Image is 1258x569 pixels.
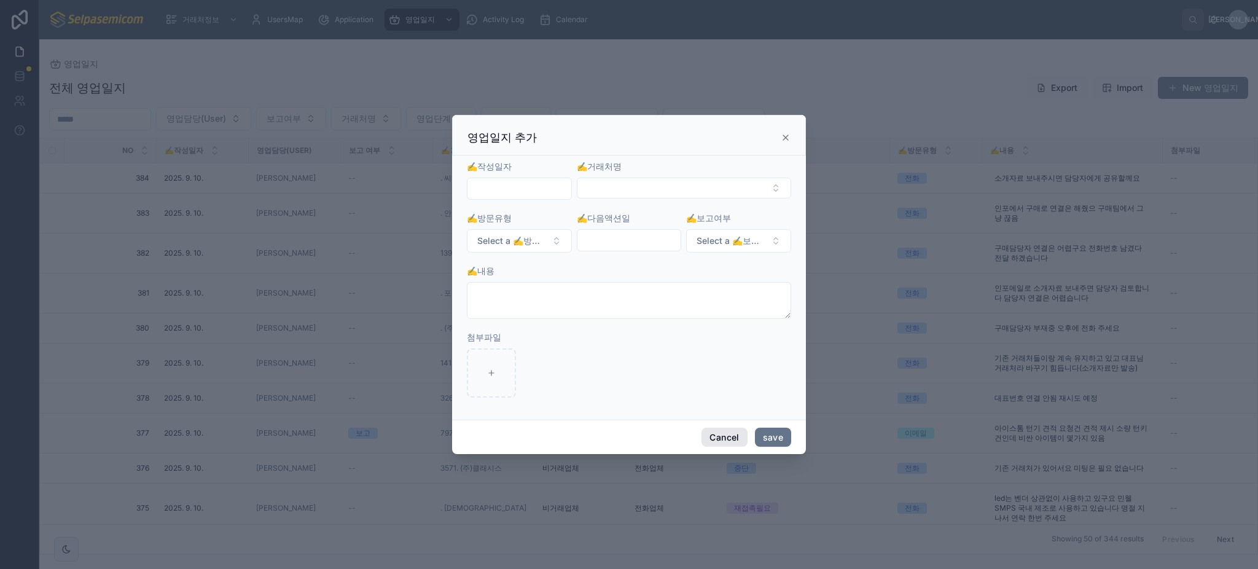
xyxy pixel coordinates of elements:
[467,161,512,171] span: ✍️작성일자
[697,235,766,247] span: Select a ✍️보고여부
[467,130,537,145] h3: 영업일지 추가
[467,213,512,223] span: ✍️방문유형
[577,161,622,171] span: ✍️거래처명
[577,178,791,198] button: Select Button
[755,428,791,447] button: save
[686,213,731,223] span: ✍️보고여부
[577,213,630,223] span: ✍️다음액션일
[477,235,547,247] span: Select a ✍️방문유형
[467,332,501,342] span: 첨부파일
[467,229,572,253] button: Select Button
[467,265,494,276] span: ✍️내용
[686,229,791,253] button: Select Button
[701,428,747,447] button: Cancel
